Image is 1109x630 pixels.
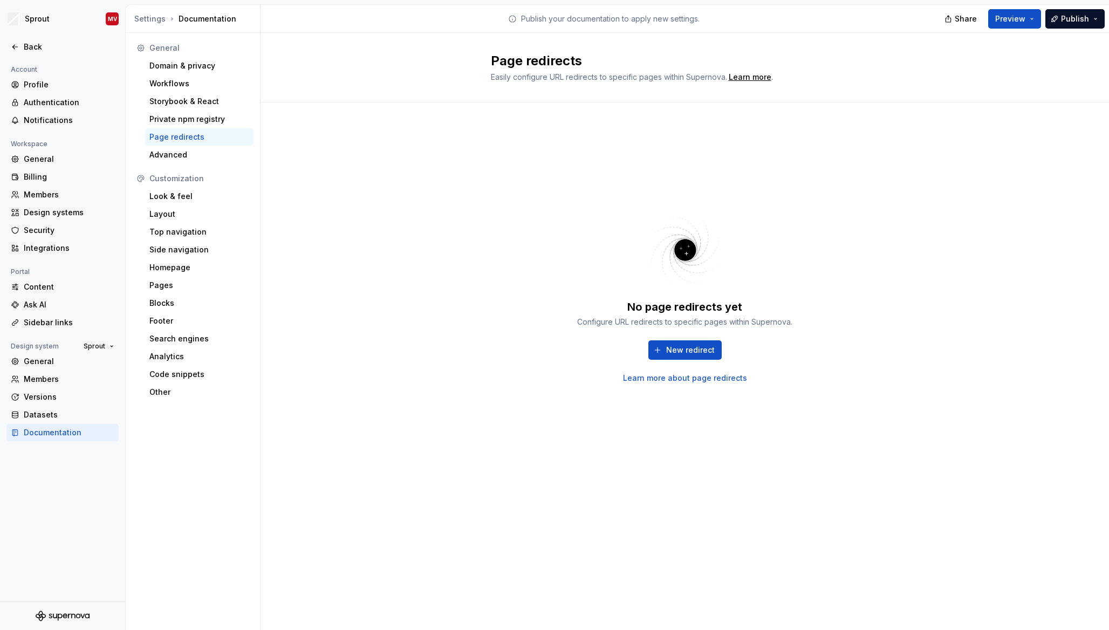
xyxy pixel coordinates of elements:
a: Authentication [6,94,119,111]
a: Page redirects [145,128,254,146]
div: No page redirects yet [627,299,742,314]
a: Advanced [145,146,254,163]
a: Security [6,222,119,239]
div: Homepage [149,262,249,273]
span: Easily configure URL redirects to specific pages within Supernova. [491,72,727,81]
button: Share [939,9,984,29]
div: Workspace [6,138,52,150]
div: Members [24,374,114,385]
div: Domain & privacy [149,60,249,71]
a: Analytics [145,348,254,365]
div: Side navigation [149,244,249,255]
div: Billing [24,172,114,182]
button: Settings [134,13,166,24]
a: General [6,150,119,168]
a: Code snippets [145,366,254,383]
a: Datasets [6,406,119,423]
a: Search engines [145,330,254,347]
div: Documentation [134,13,256,24]
a: Profile [6,76,119,93]
div: Storybook & React [149,96,249,107]
a: Private npm registry [145,111,254,128]
div: Integrations [24,243,114,254]
a: Homepage [145,259,254,276]
span: . [727,73,773,81]
span: Publish [1061,13,1089,24]
p: Publish your documentation to apply new settings. [521,13,700,24]
div: General [149,43,249,53]
div: Account [6,63,42,76]
a: Sidebar links [6,314,119,331]
div: Security [24,225,114,236]
a: Look & feel [145,188,254,205]
div: Configure URL redirects to specific pages within Supernova. [577,317,792,327]
a: Side navigation [145,241,254,258]
div: Look & feel [149,191,249,202]
div: Profile [24,79,114,90]
div: Code snippets [149,369,249,380]
div: Customization [149,173,249,184]
div: Versions [24,392,114,402]
div: Analytics [149,351,249,362]
div: Advanced [149,149,249,160]
a: Layout [145,206,254,223]
div: Search engines [149,333,249,344]
div: Members [24,189,114,200]
div: Footer [149,316,249,326]
a: Learn more about page redirects [623,373,747,384]
div: Layout [149,209,249,220]
span: Share [955,13,977,24]
div: Top navigation [149,227,249,237]
div: Authentication [24,97,114,108]
a: Top navigation [145,223,254,241]
a: Pages [145,277,254,294]
div: Content [24,282,114,292]
span: New redirect [666,345,715,355]
a: Storybook & React [145,93,254,110]
div: General [24,154,114,165]
h2: Page redirects [491,52,866,70]
a: Billing [6,168,119,186]
button: SproutMV [2,7,123,31]
a: Domain & privacy [145,57,254,74]
div: Page redirects [149,132,249,142]
div: Other [149,387,249,398]
a: Learn more [729,72,771,83]
img: b6c2a6ff-03c2-4811-897b-2ef07e5e0e51.png [8,12,20,25]
a: Ask AI [6,296,119,313]
svg: Supernova Logo [36,611,90,621]
a: General [6,353,119,370]
a: Content [6,278,119,296]
div: Sidebar links [24,317,114,328]
div: Portal [6,265,34,278]
div: Notifications [24,115,114,126]
a: Members [6,371,119,388]
a: Integrations [6,239,119,257]
div: Design systems [24,207,114,218]
a: Versions [6,388,119,406]
div: Datasets [24,409,114,420]
div: Pages [149,280,249,291]
div: Private npm registry [149,114,249,125]
div: Workflows [149,78,249,89]
div: General [24,356,114,367]
a: Blocks [145,295,254,312]
span: Sprout [84,342,105,351]
div: Design system [6,340,63,353]
a: Back [6,38,119,56]
a: Workflows [145,75,254,92]
a: Documentation [6,424,119,441]
a: Footer [145,312,254,330]
div: Blocks [149,298,249,309]
a: Members [6,186,119,203]
button: New redirect [648,340,722,360]
a: Design systems [6,204,119,221]
div: Documentation [24,427,114,438]
button: Publish [1045,9,1105,29]
a: Notifications [6,112,119,129]
button: Preview [988,9,1041,29]
a: Other [145,384,254,401]
div: Ask AI [24,299,114,310]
